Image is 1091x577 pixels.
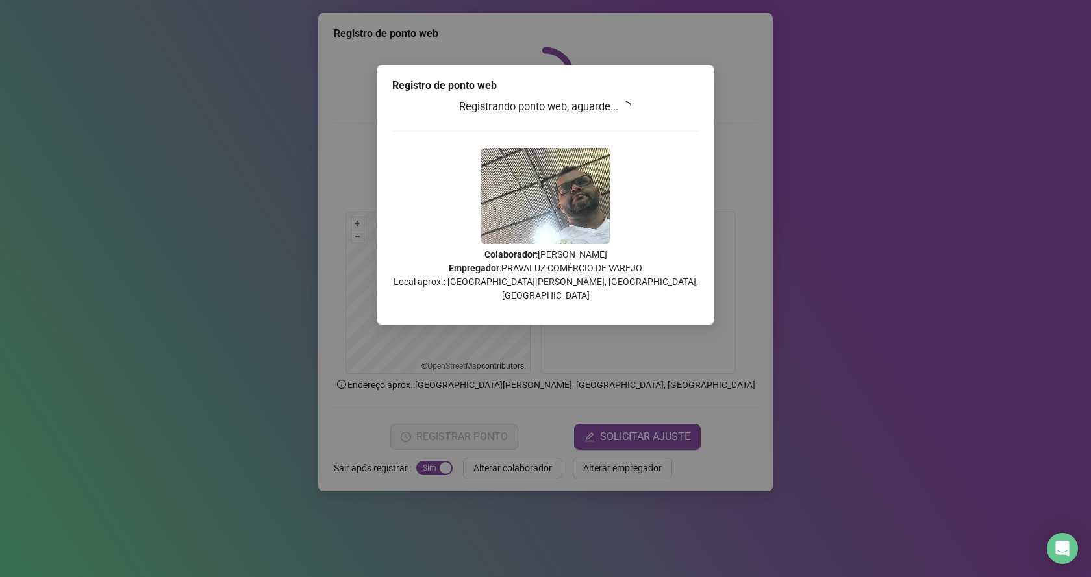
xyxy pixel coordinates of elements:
strong: Empregador [449,263,499,273]
div: Open Intercom Messenger [1047,533,1078,564]
strong: Colaborador [484,249,536,260]
h3: Registrando ponto web, aguarde... [392,99,699,116]
p: : [PERSON_NAME] : PRAVALUZ COMÉRCIO DE VAREJO Local aprox.: [GEOGRAPHIC_DATA][PERSON_NAME], [GEOG... [392,248,699,302]
div: Registro de ponto web [392,78,699,93]
img: Z [481,148,610,244]
span: loading [620,101,632,112]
